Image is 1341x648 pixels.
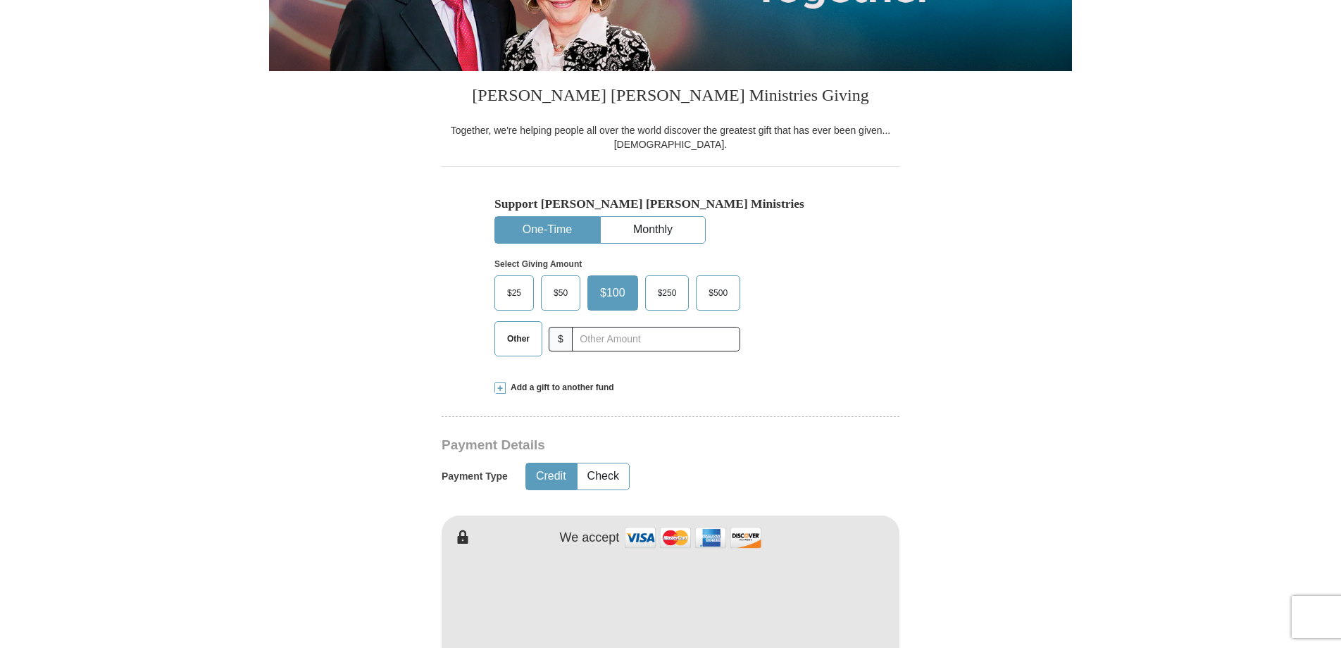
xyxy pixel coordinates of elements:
strong: Select Giving Amount [494,259,582,269]
h3: [PERSON_NAME] [PERSON_NAME] Ministries Giving [442,71,899,123]
span: Other [500,328,537,349]
h3: Payment Details [442,437,801,454]
span: $100 [593,282,632,304]
span: $25 [500,282,528,304]
button: Credit [526,463,576,490]
span: $500 [701,282,735,304]
span: $ [549,327,573,351]
button: One-Time [495,217,599,243]
button: Monthly [601,217,705,243]
img: credit cards accepted [623,523,763,553]
h5: Support [PERSON_NAME] [PERSON_NAME] Ministries [494,197,847,211]
span: $250 [651,282,684,304]
input: Other Amount [572,327,740,351]
span: $50 [547,282,575,304]
span: Add a gift to another fund [506,382,614,394]
button: Check [578,463,629,490]
div: Together, we're helping people all over the world discover the greatest gift that has ever been g... [442,123,899,151]
h4: We accept [560,530,620,546]
h5: Payment Type [442,471,508,482]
